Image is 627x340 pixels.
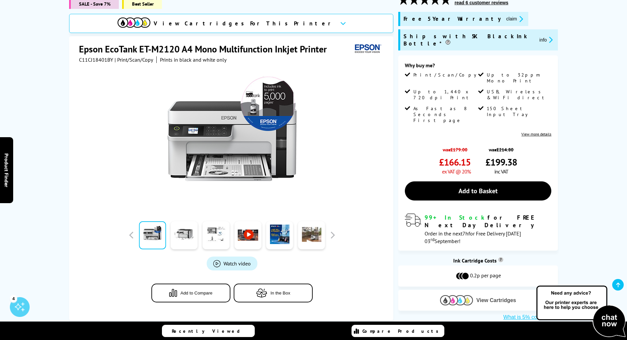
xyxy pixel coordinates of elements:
[498,257,503,262] sup: Cost per page
[462,230,468,237] span: 7h
[476,297,516,303] span: View Cartridges
[521,132,551,137] a: View more details
[180,291,212,295] span: Add to Compare
[162,325,255,337] a: Recently Viewed
[425,230,521,244] span: Order in the next for Free Delivery [DATE] 03 September!
[207,257,257,270] a: Product_All_Videos
[413,72,481,78] span: Print/Scan/Copy
[151,284,230,302] button: Add to Compare
[405,214,551,244] div: modal_delivery
[487,106,550,117] span: 150 Sheet Input Tray
[487,89,550,101] span: USB, Wireless & WiFi direct
[172,328,247,334] span: Recently Viewed
[439,156,471,168] span: £166.15
[425,214,551,229] div: for FREE Next Day Delivery
[79,43,333,55] h1: Epson EcoTank ET-M2120 A4 Mono Multifunction Inkjet Printer
[115,56,153,63] span: | Print/Scan/Copy
[496,146,513,153] strike: £214.80
[223,260,251,267] span: Watch video
[485,143,517,153] span: was
[405,62,551,72] div: Why buy me?
[160,56,226,63] i: Prints in black and white only
[470,272,501,280] span: 0.2p per page
[271,291,290,295] span: In the Box
[537,36,555,44] button: promo-description
[442,168,471,175] span: ex VAT @ 20%
[501,314,558,321] button: What is 5% coverage?
[504,15,525,23] button: promo-description
[398,257,558,264] div: Ink Cartridge Costs
[450,146,467,153] strike: £179.00
[487,72,550,84] span: Up to 32ppm Mono Print
[535,285,627,339] img: Open Live Chat window
[352,325,444,337] a: Compare Products
[362,328,442,334] span: Compare Products
[118,17,150,28] img: cmyk-icon.svg
[494,168,508,175] span: inc VAT
[10,295,17,302] div: 4
[413,106,477,123] span: As Fast as 8 Seconds First page
[431,236,434,242] sup: rd
[439,143,471,153] span: was
[168,76,297,205] img: Epson EcoTank ET-M2120
[154,20,335,27] span: View Cartridges For This Printer
[425,214,487,221] span: 99+ In Stock
[440,295,473,305] img: Cartridges
[485,156,517,168] span: £199.38
[403,295,553,306] button: View Cartridges
[3,153,10,187] span: Product Finder
[234,284,313,302] button: In the Box
[352,43,382,55] img: Epson
[405,181,551,201] a: Add to Basket
[413,89,477,101] span: Up to 1,440 x 720 dpi Print
[404,15,501,23] span: Free 5 Year Warranty
[79,56,113,63] span: C11CJ18401BY
[404,33,534,47] span: Ships with 5K Black Ink Bottle*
